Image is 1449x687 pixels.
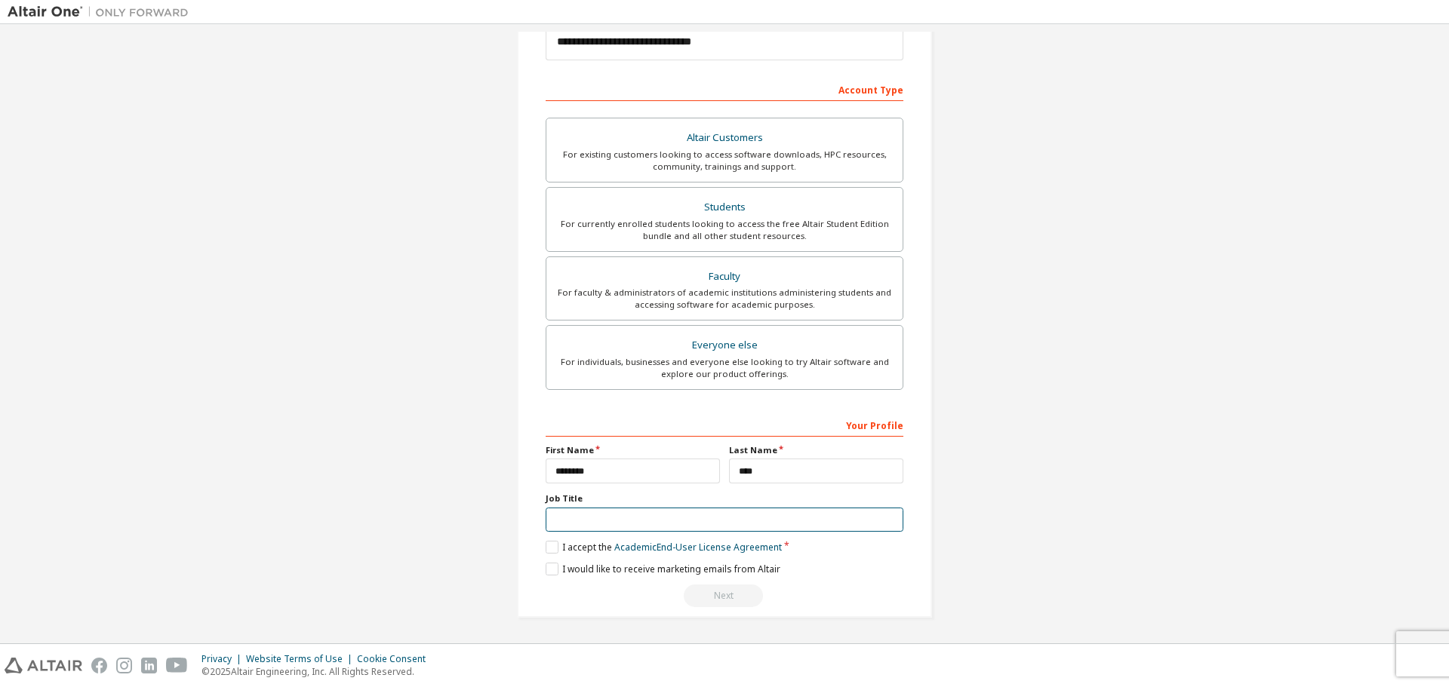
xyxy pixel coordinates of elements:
label: Job Title [546,492,903,505]
label: Last Name [729,444,903,456]
p: © 2025 Altair Engineering, Inc. All Rights Reserved. [202,665,435,678]
div: Account Type [546,77,903,101]
div: Website Terms of Use [246,653,357,665]
div: For faculty & administrators of academic institutions administering students and accessing softwa... [555,287,894,311]
div: Privacy [202,653,246,665]
img: facebook.svg [91,658,107,673]
img: altair_logo.svg [5,658,82,673]
div: Cookie Consent [357,653,435,665]
img: linkedin.svg [141,658,157,673]
img: Altair One [8,5,196,20]
div: Your Profile [546,413,903,437]
img: youtube.svg [166,658,188,673]
div: Read and acccept EULA to continue [546,584,903,607]
div: Altair Customers [555,127,894,149]
label: I would like to receive marketing emails from Altair [546,563,780,575]
label: I accept the [546,541,782,554]
div: For individuals, businesses and everyone else looking to try Altair software and explore our prod... [555,356,894,380]
div: For existing customers looking to access software downloads, HPC resources, community, trainings ... [555,149,894,173]
img: instagram.svg [116,658,132,673]
div: For currently enrolled students looking to access the free Altair Student Edition bundle and all ... [555,218,894,242]
a: Academic End-User License Agreement [614,541,782,554]
div: Students [555,197,894,218]
div: Everyone else [555,335,894,356]
div: Faculty [555,266,894,287]
label: First Name [546,444,720,456]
